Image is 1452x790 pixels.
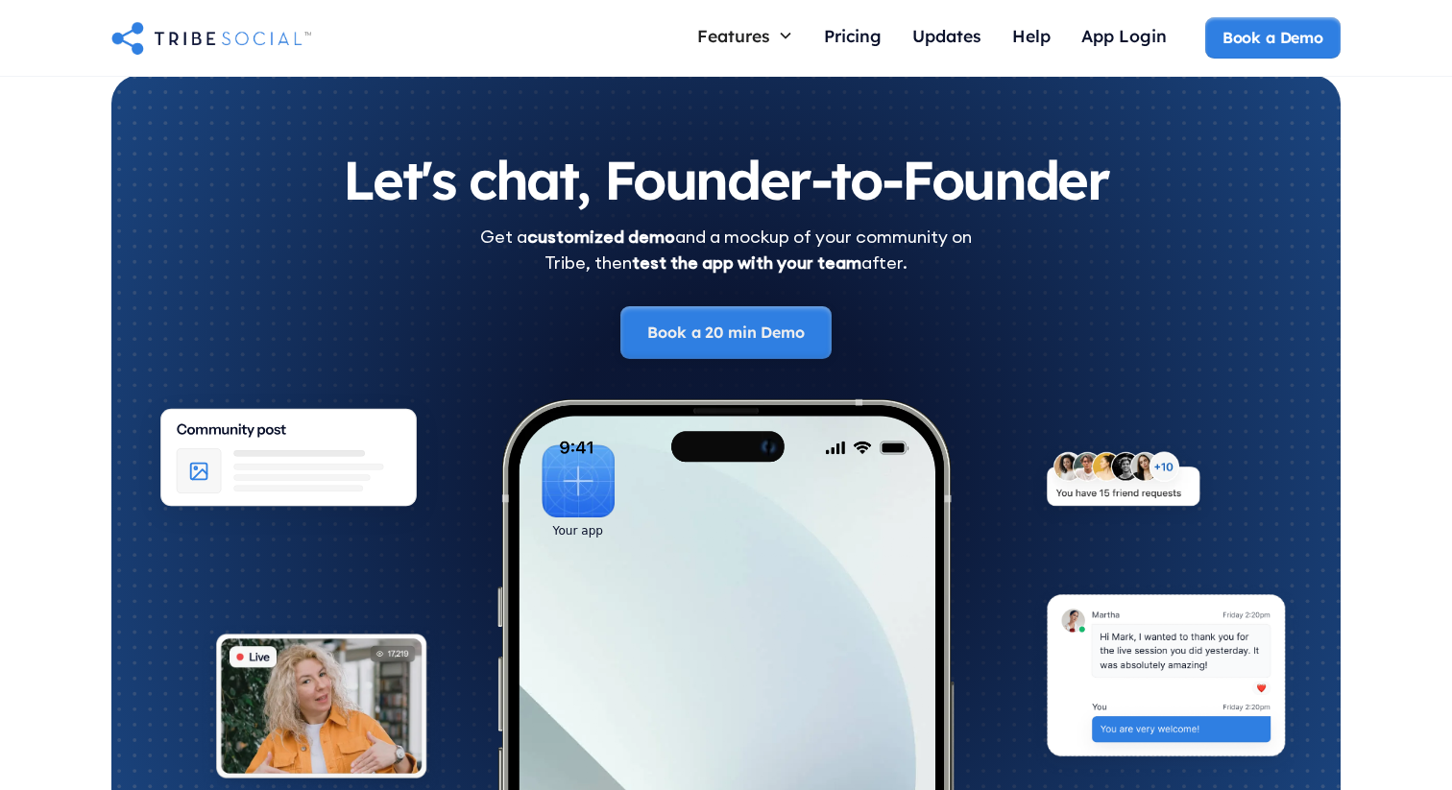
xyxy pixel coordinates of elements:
div: Features [682,17,809,54]
a: home [111,18,311,57]
div: Help [1012,25,1051,46]
div: Get a and a mockup of your community on Tribe, then after. [480,224,972,275]
a: Book a 20 min Demo [620,306,831,358]
a: App Login [1066,17,1182,59]
strong: customized demo [527,226,675,248]
img: An illustration of Community Feed [136,392,442,537]
div: Features [697,25,770,46]
div: Updates [912,25,981,46]
img: An illustration of New friends requests [1028,439,1218,529]
a: Help [997,17,1066,59]
a: Updates [897,17,997,59]
a: Book a Demo [1205,17,1341,58]
strong: test the app with your team [632,251,861,274]
h2: Let's chat, Founder-to-Founder [150,152,1302,208]
img: An illustration of chat [1028,581,1304,780]
a: Pricing [809,17,897,59]
div: App Login [1081,25,1167,46]
div: Pricing [824,25,882,46]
